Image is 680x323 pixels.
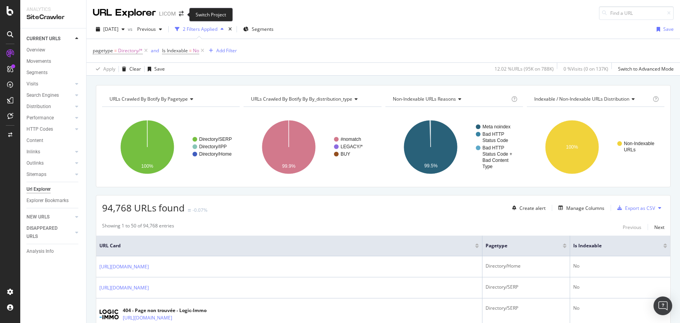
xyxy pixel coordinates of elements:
[424,163,437,169] text: 99.5%
[482,131,504,137] text: Bad HTTP
[93,6,156,20] div: URL Explorer
[519,205,546,211] div: Create alert
[391,93,510,105] h4: Non-Indexable URLs Reasons
[26,69,48,77] div: Segments
[183,26,217,32] div: 2 Filters Applied
[26,170,46,179] div: Sitemaps
[26,35,73,43] a: CURRENT URLS
[26,114,73,122] a: Performance
[206,46,237,55] button: Add Filter
[26,80,73,88] a: Visits
[26,148,40,156] div: Inlinks
[26,213,49,221] div: NEW URLS
[189,47,192,54] span: =
[385,113,522,181] div: A chart.
[26,103,73,111] a: Distribution
[563,66,608,72] div: 0 % Visits ( 0 on 137K )
[26,137,81,145] a: Content
[123,307,207,314] div: 404 - Page non trouvée - Logic-Immo
[188,209,191,211] img: Equal
[482,124,510,130] text: Meta noindex
[566,205,604,211] div: Manage Columns
[102,222,174,232] div: Showing 1 to 50 of 94,768 entries
[199,151,232,157] text: Directory/Home
[654,222,664,232] button: Next
[26,125,73,133] a: HTTP Codes
[99,263,149,271] a: [URL][DOMAIN_NAME]
[193,207,207,213] div: -0.07%
[527,113,663,181] svg: A chart.
[199,144,227,149] text: Directory/IPP
[134,23,165,35] button: Previous
[26,224,73,241] a: DISAPPEARED URLS
[341,144,363,149] text: LEGACY/*
[26,91,59,99] div: Search Engines
[566,144,578,150] text: 100%
[26,213,73,221] a: NEW URLS
[573,284,667,291] div: No
[482,138,508,143] text: Status Code
[102,201,185,214] span: 94,768 URLs found
[26,46,45,54] div: Overview
[26,170,73,179] a: Sitemaps
[495,66,554,72] div: 12.02 % URLs ( 95K on 788K )
[26,125,53,133] div: HTTP Codes
[159,10,176,18] div: LICOM
[393,96,456,102] span: Non-Indexable URLs Reasons
[26,35,60,43] div: CURRENT URLS
[614,202,655,214] button: Export as CSV
[151,47,159,54] button: and
[625,205,655,211] div: Export as CSV
[26,247,81,256] a: Analysis Info
[341,151,350,157] text: BUY
[216,47,237,54] div: Add Filter
[99,242,473,249] span: URL Card
[193,45,199,56] span: No
[26,197,69,205] div: Explorer Bookmarks
[618,66,674,72] div: Switch to Advanced Mode
[26,159,73,167] a: Outlinks
[26,185,51,193] div: Url Explorer
[114,47,117,54] span: =
[103,66,115,72] div: Apply
[26,57,51,66] div: Movements
[624,141,654,146] text: Non-Indexable
[26,80,38,88] div: Visits
[26,137,43,145] div: Content
[129,66,141,72] div: Clear
[482,145,504,151] text: Bad HTTP
[172,23,227,35] button: 2 Filters Applied
[102,113,238,181] svg: A chart.
[99,284,149,292] a: [URL][DOMAIN_NAME]
[26,103,51,111] div: Distribution
[26,13,80,22] div: SiteCrawler
[486,263,567,270] div: Directory/Home
[623,222,641,232] button: Previous
[252,26,274,32] span: Segments
[573,263,667,270] div: No
[509,202,546,214] button: Create alert
[26,46,81,54] a: Overview
[26,185,81,193] a: Url Explorer
[119,63,141,75] button: Clear
[145,63,165,75] button: Save
[623,224,641,231] div: Previous
[26,91,73,99] a: Search Engines
[26,159,44,167] div: Outlinks
[189,8,233,21] div: Switch Project
[573,242,652,249] span: Is Indexable
[26,57,81,66] a: Movements
[244,113,380,181] svg: A chart.
[118,45,143,56] span: Directory/*
[282,163,295,169] text: 99.9%
[123,314,172,322] a: [URL][DOMAIN_NAME]
[103,26,118,32] span: 2025 Aug. 22nd
[141,163,154,169] text: 100%
[482,164,493,169] text: Type
[179,11,184,16] div: arrow-right-arrow-left
[26,224,66,241] div: DISAPPEARED URLS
